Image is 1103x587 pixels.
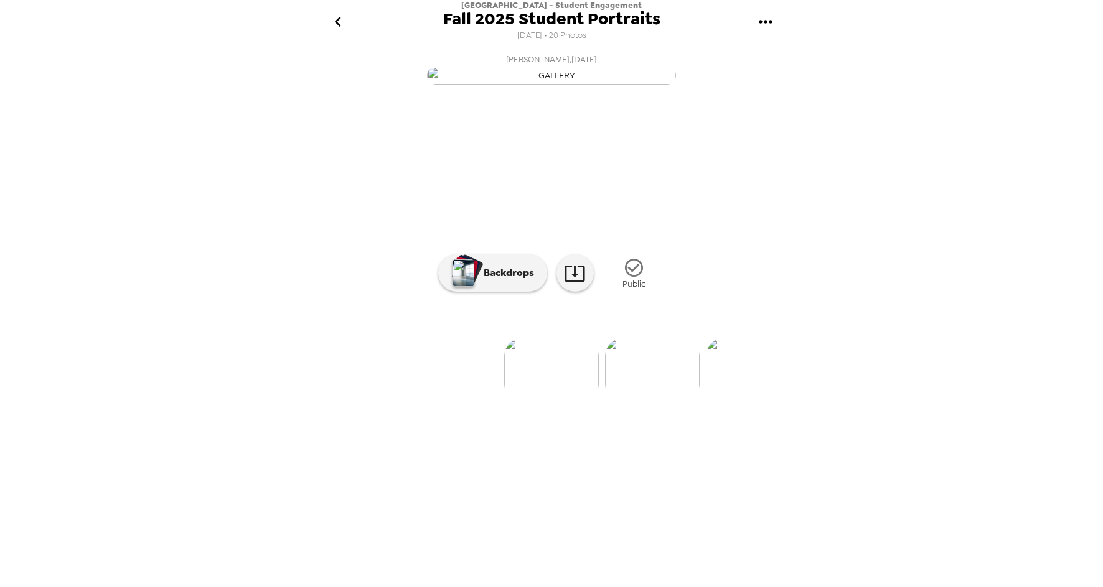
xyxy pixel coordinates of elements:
[427,67,676,85] img: gallery
[603,250,665,297] button: Public
[517,27,586,44] span: [DATE] • 20 Photos
[504,338,599,402] img: gallery
[745,2,786,42] button: gallery menu
[622,279,645,289] span: Public
[477,266,534,280] p: Backdrops
[303,49,800,88] button: [PERSON_NAME],[DATE]
[706,338,800,402] img: gallery
[317,2,358,42] button: go back
[438,254,547,292] button: Backdrops
[605,338,700,402] img: gallery
[443,11,660,27] span: Fall 2025 Student Portraits
[506,52,597,67] span: [PERSON_NAME] , [DATE]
